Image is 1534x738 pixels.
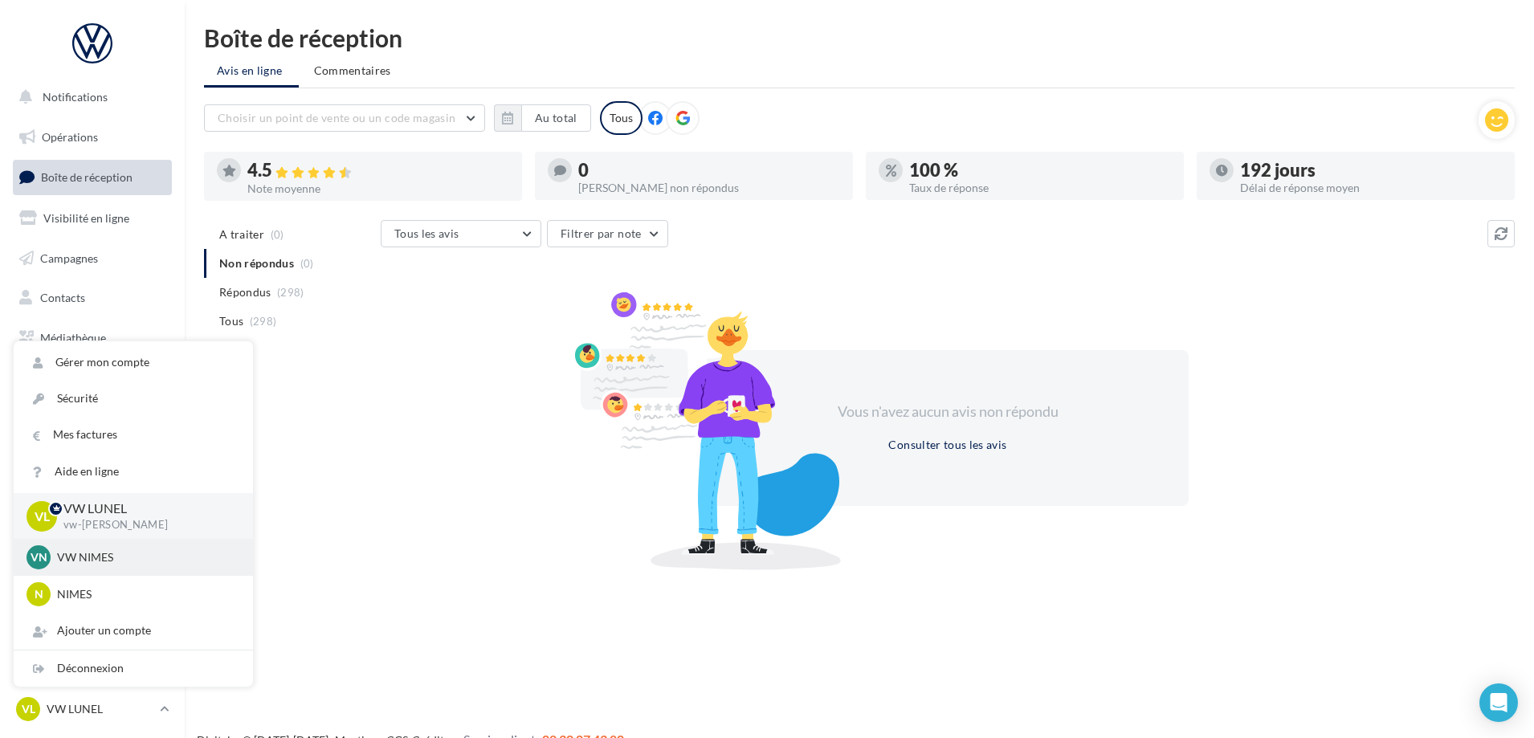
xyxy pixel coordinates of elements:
span: VL [35,507,50,525]
div: 0 [578,161,840,179]
span: VN [31,549,47,565]
button: Choisir un point de vente ou un code magasin [204,104,485,132]
a: Aide en ligne [14,454,253,490]
a: Sécurité [14,381,253,417]
span: Campagnes [40,251,98,264]
button: Notifications [10,80,169,114]
span: Visibilité en ligne [43,211,129,225]
a: VL VW LUNEL [13,694,172,724]
span: Choisir un point de vente ou un code magasin [218,111,455,124]
a: Mes factures [14,417,253,453]
p: vw-[PERSON_NAME] [63,518,227,532]
span: A traiter [219,226,264,243]
p: VW NIMES [57,549,234,565]
div: 192 jours [1240,161,1502,179]
div: [PERSON_NAME] non répondus [578,182,840,194]
a: Campagnes [10,242,175,275]
div: Déconnexion [14,650,253,687]
div: Boîte de réception [204,26,1515,50]
div: Tous [600,101,643,135]
a: Opérations [10,120,175,154]
span: Opérations [42,130,98,144]
a: Gérer mon compte [14,345,253,381]
div: Note moyenne [247,183,509,194]
a: Visibilité en ligne [10,202,175,235]
p: VW LUNEL [63,499,227,518]
button: Au total [494,104,591,132]
a: Contacts [10,281,175,315]
span: Notifications [43,90,108,104]
span: Commentaires [314,63,391,77]
span: VL [22,701,35,717]
button: Filtrer par note [547,220,668,247]
div: 100 % [909,161,1171,179]
span: (298) [250,315,277,328]
span: N [35,586,43,602]
button: Consulter tous les avis [882,435,1013,455]
span: Tous [219,313,243,329]
button: Au total [521,104,591,132]
div: Ajouter un compte [14,613,253,649]
a: Campagnes DataOnDemand [10,455,175,502]
div: Vous n'avez aucun avis non répondu [810,402,1086,422]
span: Tous les avis [394,226,459,240]
p: NIMES [57,586,234,602]
a: Calendrier [10,361,175,395]
a: Boîte de réception [10,160,175,194]
div: Open Intercom Messenger [1479,683,1518,722]
div: Délai de réponse moyen [1240,182,1502,194]
span: Répondus [219,284,271,300]
span: Contacts [40,291,85,304]
p: VW LUNEL [47,701,153,717]
span: (0) [271,228,284,241]
a: Médiathèque [10,321,175,355]
span: Médiathèque [40,331,106,345]
span: (298) [277,286,304,299]
div: Taux de réponse [909,182,1171,194]
span: Boîte de réception [41,170,133,184]
a: PLV et print personnalisable [10,401,175,448]
button: Tous les avis [381,220,541,247]
div: 4.5 [247,161,509,180]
